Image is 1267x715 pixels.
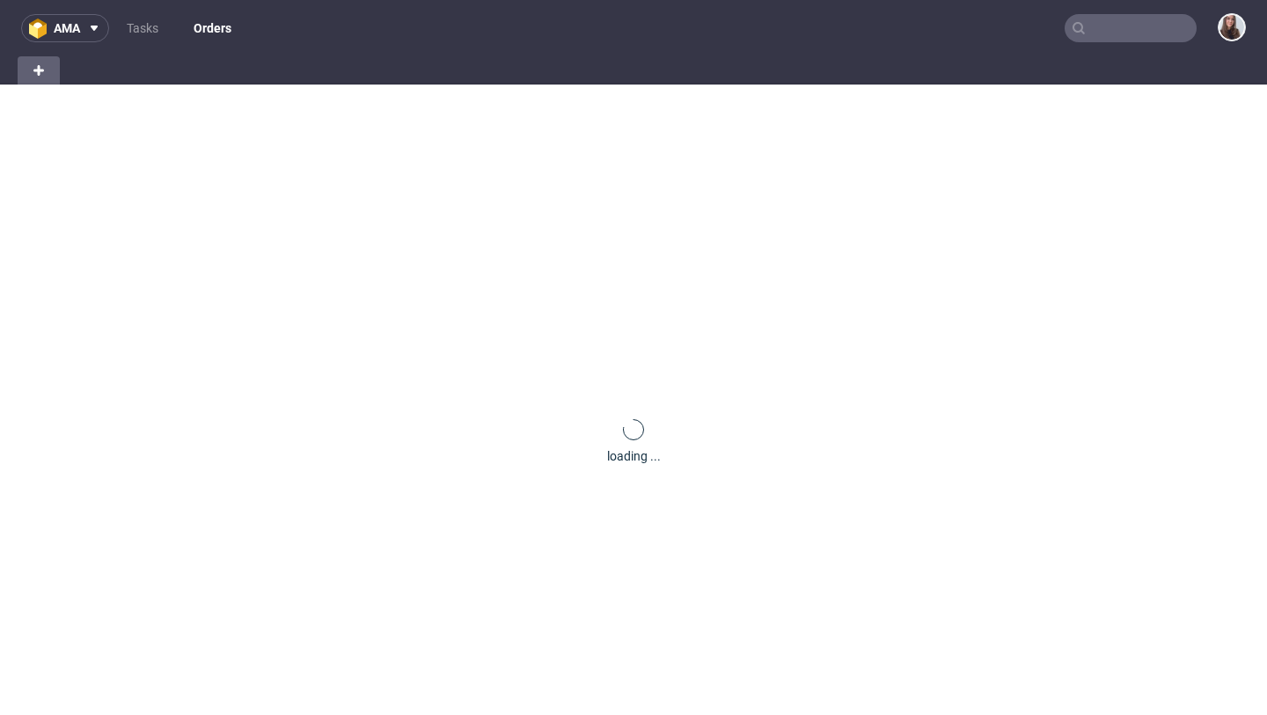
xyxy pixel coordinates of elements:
img: Sandra Beśka [1219,15,1244,40]
button: ama [21,14,109,42]
span: ama [54,22,80,34]
div: loading ... [607,447,661,465]
img: logo [29,18,54,39]
a: Orders [183,14,242,42]
a: Tasks [116,14,169,42]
